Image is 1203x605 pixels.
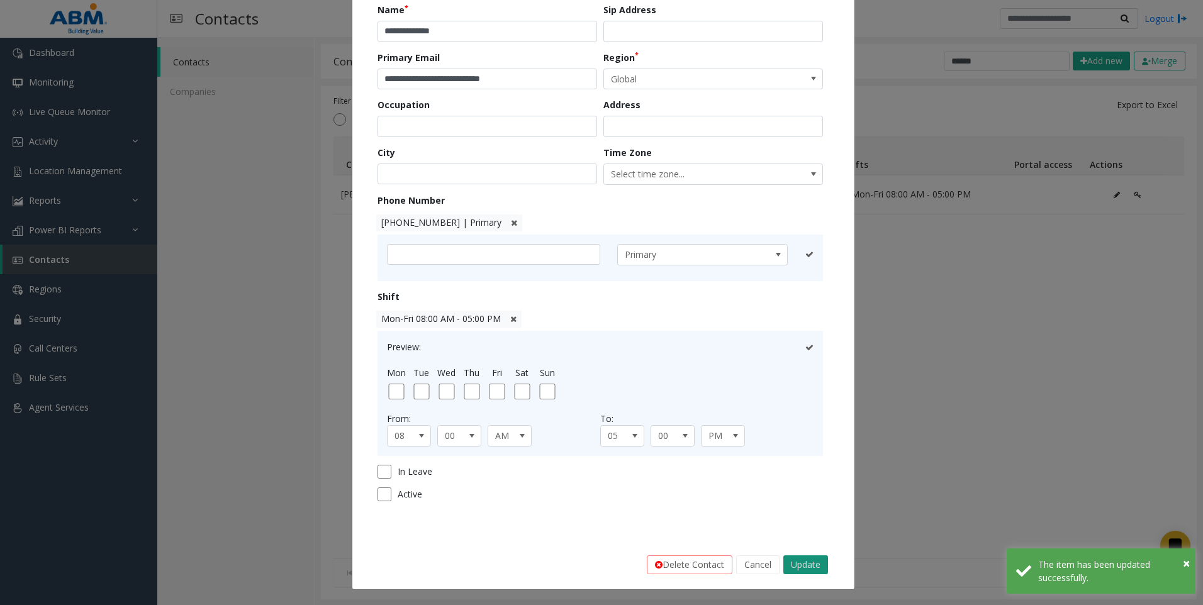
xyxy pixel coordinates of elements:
label: Thu [464,366,479,379]
label: Sun [540,366,555,379]
span: Active [398,487,422,501]
span: × [1183,555,1190,572]
span: [PHONE_NUMBER] | Primary [381,216,501,228]
label: Tue [413,366,429,379]
span: Select time zone... [604,164,779,184]
label: Occupation [378,98,430,111]
label: Address [603,98,641,111]
span: PM [702,426,736,446]
span: Mon-Fri 08:00 AM - 05:00 PM [381,313,501,325]
span: 00 [438,426,472,446]
label: Fri [492,366,502,379]
label: Mon [387,366,406,379]
label: Region [603,51,639,64]
label: Sat [515,366,529,379]
label: Time Zone [603,146,652,159]
button: Close [1183,554,1190,573]
button: Cancel [736,555,780,574]
label: Wed [437,366,456,379]
span: 00 [651,426,685,446]
span: AM [488,426,522,446]
span: In Leave [398,465,432,478]
label: Primary Email [378,51,440,64]
label: Shift [378,290,400,303]
div: From: [387,412,600,425]
button: Delete Contact [647,555,732,574]
span: 05 [601,426,635,446]
label: City [378,146,395,159]
span: 08 [388,426,422,446]
span: Preview: [387,341,421,353]
div: To: [600,412,814,425]
span: Primary [618,245,753,265]
span: Global [604,69,779,89]
div: The item has been updated successfully. [1038,558,1186,584]
label: Phone Number [378,194,445,207]
button: Update [783,555,828,574]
